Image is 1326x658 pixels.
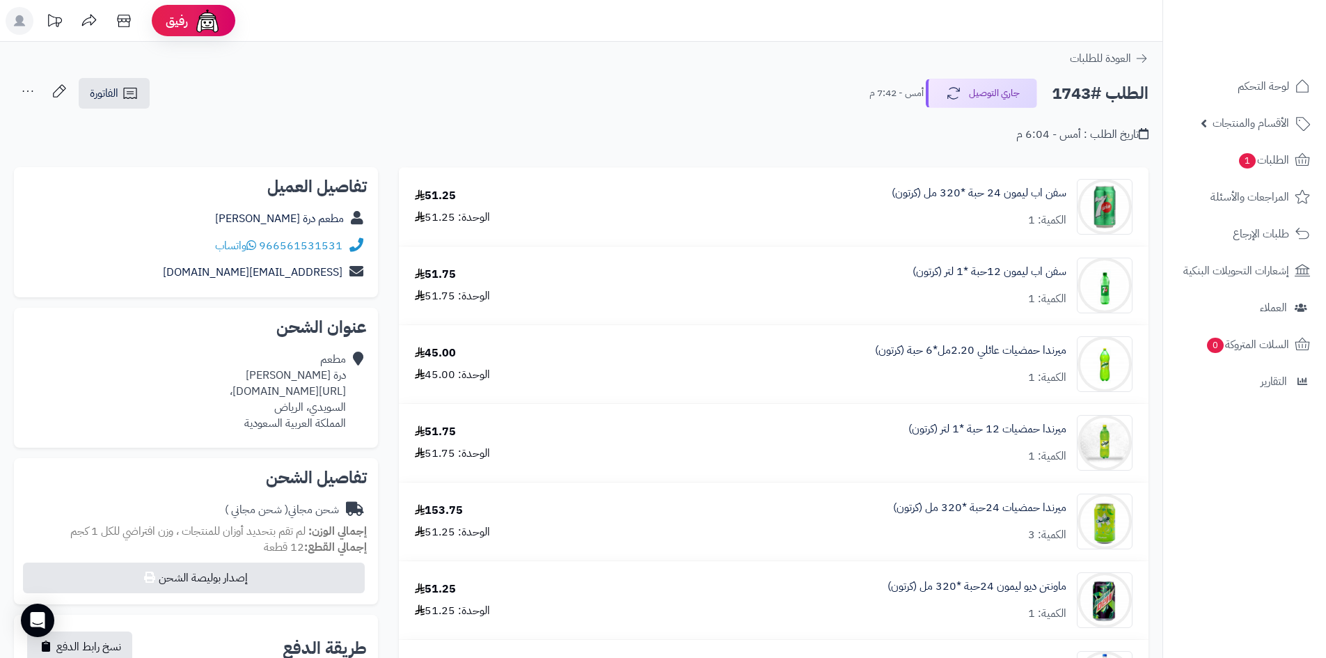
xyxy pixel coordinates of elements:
a: لوحة التحكم [1171,70,1318,103]
a: مطعم درة [PERSON_NAME] [215,210,344,227]
a: طلبات الإرجاع [1171,217,1318,251]
span: ( شحن مجاني ) [225,501,288,518]
a: [EMAIL_ADDRESS][DOMAIN_NAME] [163,264,342,281]
span: التقارير [1261,372,1287,391]
h2: تفاصيل العميل [25,178,367,195]
span: الفاتورة [90,85,118,102]
a: ميرندا حمضيات عائلي 2.20مل*6 حبة (كرتون) [875,343,1066,359]
div: الكمية: 1 [1028,212,1066,228]
span: إشعارات التحويلات البنكية [1183,261,1289,281]
img: 1747544486-c60db756-6ee7-44b0-a7d4-ec449800-90x90.jpg [1078,336,1132,392]
div: الوحدة: 51.75 [415,288,490,304]
a: العودة للطلبات [1070,50,1149,67]
a: سفن اب ليمون 24 حبة *320 مل (كرتون) [892,185,1066,201]
div: الوحدة: 51.25 [415,524,490,540]
div: 45.00 [415,345,456,361]
a: واتساب [215,237,256,254]
img: 1747540602-UsMwFj3WdUIJzISPTZ6ZIXs6lgAaNT6J-90x90.jpg [1078,179,1132,235]
span: العملاء [1260,298,1287,318]
div: 51.25 [415,581,456,597]
a: المراجعات والأسئلة [1171,180,1318,214]
a: السلات المتروكة0 [1171,328,1318,361]
div: تاريخ الطلب : أمس - 6:04 م [1016,127,1149,143]
div: الكمية: 3 [1028,527,1066,543]
div: شحن مجاني [225,502,339,518]
img: logo-2.png [1231,37,1313,66]
small: 12 قطعة [264,539,367,556]
span: الطلبات [1238,150,1289,170]
a: ماونتن ديو ليمون 24حبة *320 مل (كرتون) [887,579,1066,595]
a: الفاتورة [79,78,150,109]
h2: عنوان الشحن [25,319,367,336]
a: ميرندا حمضيات 24حبة *320 مل (كرتون) [893,500,1066,516]
span: لم تقم بتحديد أوزان للمنتجات ، وزن افتراضي للكل 1 كجم [70,523,306,540]
a: العملاء [1171,291,1318,324]
span: الأقسام والمنتجات [1213,113,1289,133]
span: 1 [1239,153,1256,169]
a: تحديثات المنصة [37,7,72,38]
div: مطعم درة [PERSON_NAME] [URL][DOMAIN_NAME]، السويدي، الرياض المملكة العربية السعودية [230,352,346,431]
div: 153.75 [415,503,463,519]
div: الكمية: 1 [1028,448,1066,464]
span: 0 [1207,338,1224,353]
span: المراجعات والأسئلة [1210,187,1289,207]
div: الوحدة: 51.25 [415,210,490,226]
img: 1747540828-789ab214-413e-4ccd-b32f-1699f0bc-90x90.jpg [1078,258,1132,313]
div: 51.75 [415,267,456,283]
a: التقارير [1171,365,1318,398]
button: جاري التوصيل [926,79,1037,108]
span: العودة للطلبات [1070,50,1131,67]
span: طلبات الإرجاع [1233,224,1289,244]
img: 1747589162-6e7ff969-24c4-4b5f-83cf-0a0709aa-90x90.jpg [1078,572,1132,628]
span: رفيق [166,13,188,29]
img: 1747566452-bf88d184-d280-4ea7-9331-9e3669ef-90x90.jpg [1078,494,1132,549]
span: السلات المتروكة [1206,335,1289,354]
div: الكمية: 1 [1028,370,1066,386]
a: ميرندا حمضيات 12 حبة *1 لتر (كرتون) [908,421,1066,437]
a: سفن اب ليمون 12حبة *1 لتر (كرتون) [913,264,1066,280]
div: الوحدة: 51.25 [415,603,490,619]
div: 51.25 [415,188,456,204]
strong: إجمالي القطع: [304,539,367,556]
div: Open Intercom Messenger [21,604,54,637]
div: الوحدة: 45.00 [415,367,490,383]
div: الكمية: 1 [1028,291,1066,307]
a: إشعارات التحويلات البنكية [1171,254,1318,288]
div: الكمية: 1 [1028,606,1066,622]
small: أمس - 7:42 م [869,86,924,100]
strong: إجمالي الوزن: [308,523,367,540]
div: 51.75 [415,424,456,440]
a: 966561531531 [259,237,342,254]
div: الوحدة: 51.75 [415,446,490,462]
img: ai-face.png [194,7,221,35]
a: الطلبات1 [1171,143,1318,177]
img: 1747566256-XP8G23evkchGmxKUr8YaGb2gsq2hZno4-90x90.jpg [1078,415,1132,471]
h2: الطلب #1743 [1052,79,1149,108]
span: لوحة التحكم [1238,77,1289,96]
button: إصدار بوليصة الشحن [23,563,365,593]
span: نسخ رابط الدفع [56,639,121,655]
h2: تفاصيل الشحن [25,469,367,486]
h2: طريقة الدفع [283,640,367,657]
